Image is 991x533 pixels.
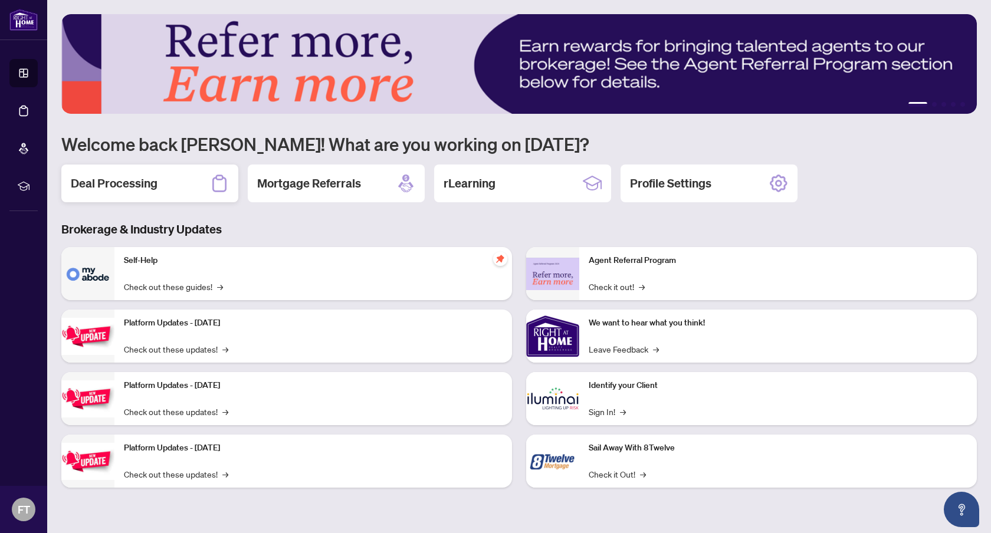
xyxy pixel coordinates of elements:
[217,280,223,293] span: →
[589,405,626,418] a: Sign In!→
[951,102,956,107] button: 4
[222,343,228,356] span: →
[124,379,503,392] p: Platform Updates - [DATE]
[526,372,579,425] img: Identify your Client
[960,102,965,107] button: 5
[124,317,503,330] p: Platform Updates - [DATE]
[589,254,967,267] p: Agent Referral Program
[653,343,659,356] span: →
[124,405,228,418] a: Check out these updates!→
[932,102,937,107] button: 2
[18,501,30,518] span: FT
[257,175,361,192] h2: Mortgage Referrals
[222,468,228,481] span: →
[124,468,228,481] a: Check out these updates!→
[444,175,495,192] h2: rLearning
[640,468,646,481] span: →
[124,254,503,267] p: Self-Help
[61,380,114,417] img: Platform Updates - July 8, 2025
[620,405,626,418] span: →
[124,442,503,455] p: Platform Updates - [DATE]
[639,280,645,293] span: →
[589,468,646,481] a: Check it Out!→
[526,310,579,363] img: We want to hear what you think!
[124,343,228,356] a: Check out these updates!→
[61,318,114,355] img: Platform Updates - July 21, 2025
[61,443,114,480] img: Platform Updates - June 23, 2025
[589,442,967,455] p: Sail Away With 8Twelve
[589,280,645,293] a: Check it out!→
[71,175,157,192] h2: Deal Processing
[526,435,579,488] img: Sail Away With 8Twelve
[61,133,977,155] h1: Welcome back [PERSON_NAME]! What are you working on [DATE]?
[630,175,711,192] h2: Profile Settings
[944,492,979,527] button: Open asap
[61,221,977,238] h3: Brokerage & Industry Updates
[526,258,579,290] img: Agent Referral Program
[589,343,659,356] a: Leave Feedback→
[124,280,223,293] a: Check out these guides!→
[61,247,114,300] img: Self-Help
[61,14,977,114] img: Slide 0
[9,9,38,31] img: logo
[589,317,967,330] p: We want to hear what you think!
[908,102,927,107] button: 1
[589,379,967,392] p: Identify your Client
[493,252,507,266] span: pushpin
[222,405,228,418] span: →
[941,102,946,107] button: 3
